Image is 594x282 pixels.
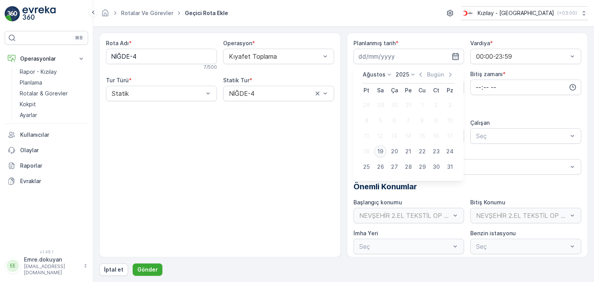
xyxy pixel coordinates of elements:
[101,12,109,18] a: Ana Sayfa
[396,71,409,78] p: 2025
[121,10,173,16] a: Rotalar ve Görevler
[204,64,217,70] p: 7 / 500
[353,199,402,206] label: Başlangıç konumu
[17,99,88,110] a: Kokpit
[20,79,42,87] p: Planlama
[461,9,475,17] img: k%C4%B1z%C4%B1lay_D5CCths_t1JZB0k.png
[388,99,401,111] div: 30
[5,143,88,158] a: Olaylar
[444,161,456,173] div: 31
[22,6,56,22] img: logo_light-DOdMpM7g.png
[353,230,378,236] label: İmha Yeri
[374,161,387,173] div: 26
[5,6,20,22] img: logo
[5,51,88,66] button: Operasyonlar
[20,90,68,97] p: Rotalar & Görevler
[430,161,442,173] div: 30
[353,40,396,46] label: Planlanmış tarih
[402,145,415,158] div: 21
[444,145,456,158] div: 24
[360,99,373,111] div: 28
[106,40,129,46] label: Rota Adı
[416,114,428,127] div: 8
[388,130,401,142] div: 13
[20,177,85,185] p: Evraklar
[374,145,387,158] div: 19
[353,49,464,64] input: dd/mm/yyyy
[388,114,401,127] div: 6
[5,256,88,276] button: EEEmre.dokuyan[EMAIL_ADDRESS][DOMAIN_NAME]
[388,145,401,158] div: 20
[374,114,387,127] div: 5
[416,99,428,111] div: 1
[415,83,429,97] th: Cuma
[416,145,428,158] div: 22
[402,130,415,142] div: 14
[557,10,577,16] p: ( +03:00 )
[360,114,373,127] div: 4
[444,130,456,142] div: 17
[444,114,456,127] div: 10
[20,111,37,119] p: Ayarlar
[430,99,442,111] div: 2
[99,263,128,276] button: İptal et
[430,130,442,142] div: 16
[360,130,373,142] div: 11
[5,127,88,143] a: Kullanıcılar
[104,266,123,274] p: İptal et
[24,263,80,276] p: [EMAIL_ADDRESS][DOMAIN_NAME]
[387,83,401,97] th: Çarşamba
[17,88,88,99] a: Rotalar & Görevler
[470,40,490,46] label: Vardiya
[20,162,85,170] p: Raporlar
[444,99,456,111] div: 3
[402,114,415,127] div: 7
[5,158,88,173] a: Raporlar
[470,230,516,236] label: Benzin istasyonu
[388,161,401,173] div: 27
[353,181,582,192] p: Önemli Konumlar
[374,83,387,97] th: Salı
[5,250,88,254] span: v 1.48.1
[478,9,554,17] p: Kızılay - [GEOGRAPHIC_DATA]
[223,77,249,83] label: Statik Tur
[416,161,428,173] div: 29
[401,83,415,97] th: Perşembe
[106,77,129,83] label: Tur Türü
[133,263,162,276] button: Gönder
[470,71,503,77] label: Bitiş zamanı
[430,114,442,127] div: 9
[20,146,85,154] p: Olaylar
[360,161,373,173] div: 25
[20,100,36,108] p: Kokpit
[75,35,83,41] p: ⌘B
[430,145,442,158] div: 23
[443,83,457,97] th: Pazar
[470,119,490,126] label: Çalışan
[183,9,230,17] span: Geçici Rota Ekle
[20,68,57,76] p: Rapor - Kızılay
[17,66,88,77] a: Rapor - Kızılay
[17,110,88,121] a: Ayarlar
[476,131,568,141] p: Seç
[360,145,373,158] div: 18
[461,6,588,20] button: Kızılay - [GEOGRAPHIC_DATA](+03:00)
[360,83,374,97] th: Pazartesi
[24,256,80,263] p: Emre.dokuyan
[402,99,415,111] div: 31
[374,99,387,111] div: 29
[17,77,88,88] a: Planlama
[470,199,505,206] label: Bitiş Konumu
[20,55,73,63] p: Operasyonlar
[137,266,158,274] p: Gönder
[363,71,386,78] p: Ağustos
[223,40,252,46] label: Operasyon
[7,260,19,272] div: EE
[427,71,444,78] p: Bugün
[20,131,85,139] p: Kullanıcılar
[402,161,415,173] div: 28
[5,173,88,189] a: Evraklar
[374,130,387,142] div: 12
[429,83,443,97] th: Cumartesi
[416,130,428,142] div: 15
